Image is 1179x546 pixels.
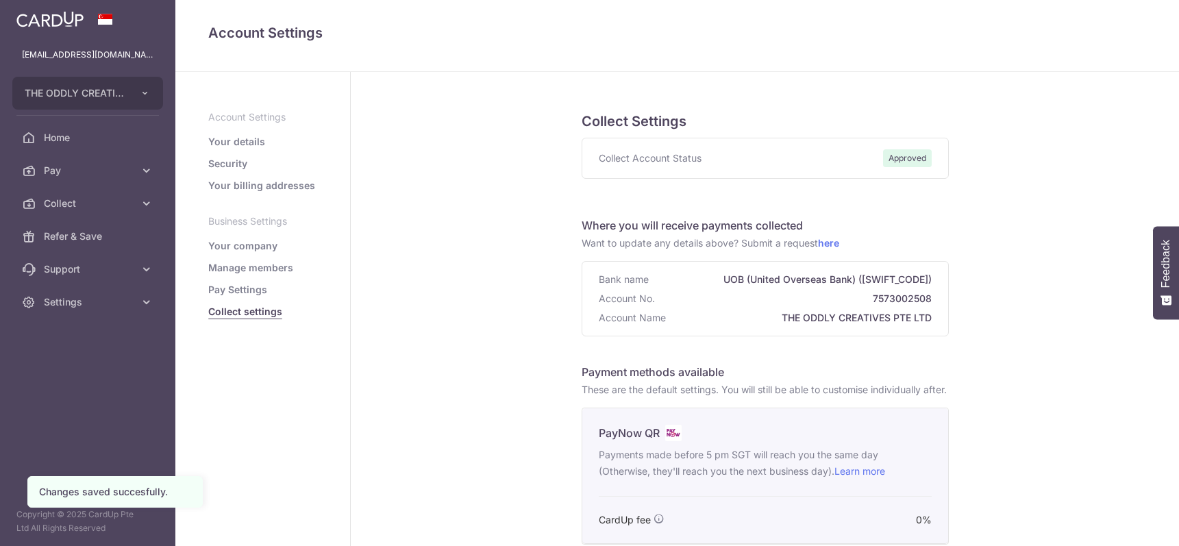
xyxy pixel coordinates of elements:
span: 0% [916,513,932,527]
span: Home [44,131,134,145]
a: Manage members [208,261,293,275]
span: Settings [44,295,134,309]
p: [EMAIL_ADDRESS][DOMAIN_NAME] [22,48,153,62]
a: Your details [208,135,265,149]
span: Refer & Save [44,229,134,243]
p: PayNow QR [599,425,660,441]
span: Support [44,262,134,276]
p: Payments made before 5 pm SGT will reach you the same day (Otherwise, they'll reach you the next ... [599,447,932,480]
h4: Account Settings [208,22,1146,44]
p: Business Settings [208,214,317,228]
a: here [818,237,839,249]
span: Account No. [599,292,655,306]
span: Feedback [1160,240,1172,288]
a: Pay Settings [208,283,267,297]
h5: Collect Settings [582,110,949,132]
a: Learn more [834,465,885,477]
span: THE ODDLY CREATIVES PTE. LTD. [25,86,126,100]
div: PayNow QR .alt.paynow Payments made before 5 pm SGT will reach you the same day (Otherwise, they'... [599,425,932,480]
a: Your company [208,239,277,253]
span: Collect [44,197,134,210]
button: Feedback - Show survey [1153,226,1179,319]
span: THE ODDLY CREATIVES PTE LTD [671,311,932,325]
img: .alt.paynow [665,425,682,441]
div: Changes saved succesfully. [39,485,191,499]
a: Your billing addresses [208,179,315,193]
img: CardUp [16,11,84,27]
span: 7573002508 [660,292,932,306]
span: Approved [883,149,932,167]
button: THE ODDLY CREATIVES PTE. LTD. [12,77,163,110]
span: Collect Account Status [599,151,702,165]
h6: Where you will receive payments collected [582,217,949,234]
span: Pay [44,164,134,177]
h6: Payment methods available [582,364,949,380]
p: Account Settings [208,110,317,124]
span: Bank name [599,273,649,286]
p: Want to update any details above? Submit a request [582,236,949,250]
div: CardUp fee [599,513,932,527]
span: Account Name [599,311,666,325]
a: Security [208,157,247,171]
p: These are the default settings. You will still be able to customise individually after. [582,383,949,397]
span: UOB (United Overseas Bank) ([SWIFT_CODE]) [654,273,932,286]
a: Collect settings [208,305,282,319]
